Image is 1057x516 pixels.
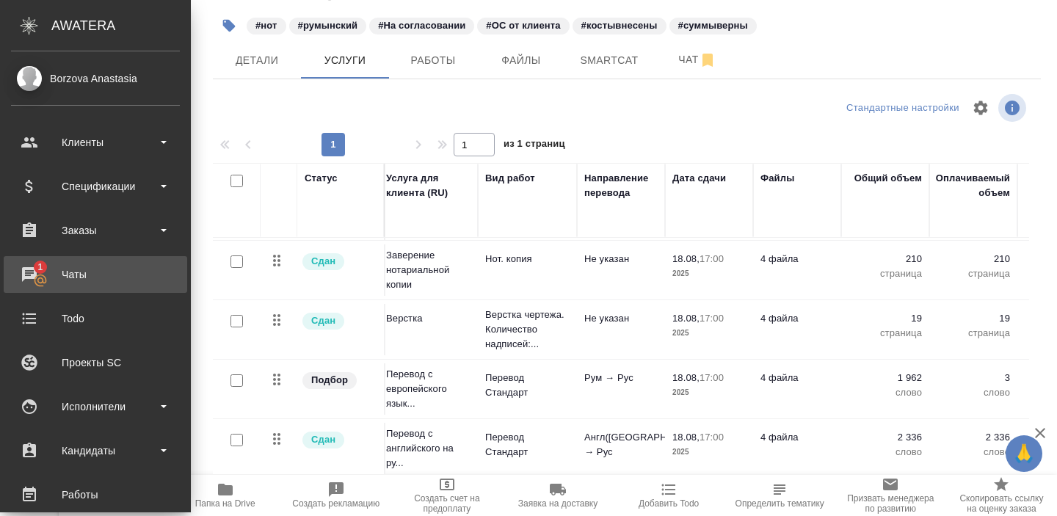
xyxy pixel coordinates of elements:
[672,171,726,186] div: Дата сдачи
[311,254,335,269] p: Сдан
[581,18,658,33] p: #костывнесены
[963,90,998,126] span: Настроить таблицу
[937,385,1010,400] p: слово
[662,51,733,69] span: Чат
[955,493,1048,514] span: Скопировать ссылку на оценку заказа
[854,171,922,186] div: Общий объем
[398,51,468,70] span: Работы
[849,266,922,281] p: страница
[835,475,946,516] button: Призвать менеджера по развитию
[486,18,560,33] p: #ОС от клиента
[584,252,658,266] p: Не указан
[29,260,51,275] span: 1
[311,432,335,447] p: Сдан
[700,253,724,264] p: 17:00
[222,51,292,70] span: Детали
[760,311,834,326] p: 4 файла
[672,432,700,443] p: 18.08,
[937,326,1010,341] p: страница
[11,70,180,87] div: Borzova Anastasia
[937,266,1010,281] p: страница
[937,371,1010,385] p: 3
[485,371,570,400] p: Перевод Стандарт
[311,373,348,388] p: Подбор
[936,171,1010,200] div: Оплачиваемый объем
[298,18,358,33] p: #румынский
[11,219,180,241] div: Заказы
[476,18,570,31] span: ОС от клиента
[378,18,465,33] p: #На согласовании
[288,18,368,31] span: румынский
[386,171,471,200] div: Услуга для клиента (RU)
[213,10,245,42] button: Добавить тэг
[51,11,191,40] div: AWATERA
[311,313,335,328] p: Сдан
[11,175,180,197] div: Спецификации
[639,498,699,509] span: Добавить Todo
[574,51,644,70] span: Smartcat
[386,367,471,411] p: Перевод с европейского язык...
[11,264,180,286] div: Чаты
[937,445,1010,459] p: слово
[672,372,700,383] p: 18.08,
[502,475,613,516] button: Заявка на доставку
[485,171,535,186] div: Вид работ
[843,97,963,120] div: split button
[937,430,1010,445] p: 2 336
[4,476,187,513] a: Работы
[849,445,922,459] p: слово
[391,475,502,516] button: Создать счет на предоплату
[584,311,658,326] p: Не указан
[400,493,493,514] span: Создать счет на предоплату
[937,311,1010,326] p: 19
[485,252,570,266] p: Нот. копия
[518,498,597,509] span: Заявка на доставку
[998,94,1029,122] span: Посмотреть информацию
[4,344,187,381] a: Проекты SC
[11,440,180,462] div: Кандидаты
[386,311,471,326] p: Верстка
[849,252,922,266] p: 210
[4,256,187,293] a: 1Чаты
[849,430,922,445] p: 2 336
[849,371,922,385] p: 1 962
[700,432,724,443] p: 17:00
[292,498,379,509] span: Создать рекламацию
[672,253,700,264] p: 18.08,
[504,135,565,156] span: из 1 страниц
[668,18,758,31] span: суммыверны
[844,493,937,514] span: Призвать менеджера по развитию
[672,313,700,324] p: 18.08,
[849,311,922,326] p: 19
[571,18,668,31] span: костывнесены
[672,326,746,341] p: 2025
[584,430,658,459] p: Англ([GEOGRAPHIC_DATA]) → Рус
[614,475,724,516] button: Добавить Todo
[11,352,180,374] div: Проекты SC
[700,372,724,383] p: 17:00
[672,266,746,281] p: 2025
[584,171,658,200] div: Направление перевода
[724,475,835,516] button: Определить тематику
[760,371,834,385] p: 4 файла
[700,313,724,324] p: 17:00
[11,131,180,153] div: Клиенты
[4,300,187,337] a: Todo
[1006,435,1042,472] button: 🙏
[386,248,471,292] p: Заверение нотариальной копии
[672,385,746,400] p: 2025
[195,498,255,509] span: Папка на Drive
[937,252,1010,266] p: 210
[1011,438,1036,469] span: 🙏
[849,385,922,400] p: слово
[485,430,570,459] p: Перевод Стандарт
[170,475,280,516] button: Папка на Drive
[11,396,180,418] div: Исполнители
[11,484,180,506] div: Работы
[11,308,180,330] div: Todo
[584,371,658,385] p: Рум → Рус
[486,51,556,70] span: Файлы
[255,18,277,33] p: #нот
[305,171,338,186] div: Статус
[849,326,922,341] p: страница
